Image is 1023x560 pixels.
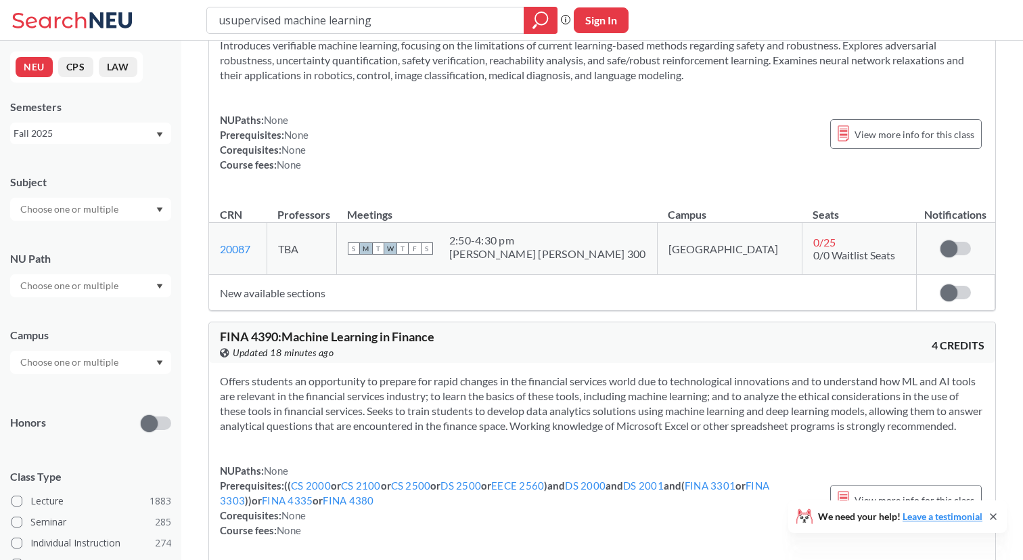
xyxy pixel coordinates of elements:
div: NU Path [10,251,171,266]
button: Sign In [574,7,629,33]
th: Notifications [916,194,995,223]
a: CS 2000 [291,479,331,492]
span: T [372,242,384,255]
a: FINA 4335 [262,494,313,507]
span: None [264,465,288,477]
div: NUPaths: Prerequisites: ( ( or or or or ) and and and ( or ) ) or or Corequisites: Course fees: [220,463,817,538]
div: Campus [10,328,171,343]
div: Subject [10,175,171,190]
div: Fall 2025 [14,126,155,141]
th: Meetings [336,194,657,223]
div: Dropdown arrow [10,198,171,221]
span: None [277,158,301,171]
a: 20087 [220,242,250,255]
div: [PERSON_NAME] [PERSON_NAME] 300 [449,247,646,261]
label: Seminar [12,513,171,531]
a: DS 2500 [440,479,481,492]
button: CPS [58,57,93,77]
div: NUPaths: Prerequisites: Corequisites: Course fees: [220,112,309,172]
span: We need your help! [818,512,982,521]
span: W [384,242,396,255]
input: Choose one or multiple [14,278,127,294]
span: 285 [155,515,171,530]
span: 1883 [150,494,171,509]
label: Lecture [12,492,171,510]
span: View more info for this class [855,126,974,143]
span: None [281,509,306,521]
button: NEU [16,57,53,77]
div: 2:50 - 4:30 pm [449,234,646,247]
span: 0 / 25 [813,236,836,249]
a: DS 2001 [623,479,664,492]
svg: magnifying glass [532,11,549,30]
svg: Dropdown arrow [156,360,163,366]
a: FINA 4380 [323,494,373,507]
span: S [421,242,433,255]
div: Fall 2025Dropdown arrow [10,123,171,144]
td: [GEOGRAPHIC_DATA] [657,223,802,275]
span: 0/0 Waitlist Seats [813,249,895,261]
span: 274 [155,536,171,551]
td: TBA [267,223,336,275]
span: M [360,242,372,255]
span: None [281,144,306,156]
span: View more info for this class [855,492,974,509]
svg: Dropdown arrow [156,284,163,289]
th: Campus [657,194,802,223]
svg: Dropdown arrow [156,207,163,213]
section: Offers students an opportunity to prepare for rapid changes in the financial services world due t... [220,374,984,433]
span: FINA 4390 : Machine Learning in Finance [220,329,434,344]
span: 4 CREDITS [932,338,984,353]
a: FINA 3301 [685,479,735,492]
th: Professors [267,194,336,223]
span: None [277,524,301,536]
input: Class, professor, course number, "phrase" [217,9,514,32]
section: Introduces verifiable machine learning, focusing on the limitations of current learning-based met... [220,38,984,83]
input: Choose one or multiple [14,354,127,370]
div: CRN [220,207,242,222]
a: Leave a testimonial [903,511,982,522]
svg: Dropdown arrow [156,132,163,137]
span: Class Type [10,469,171,484]
span: T [396,242,409,255]
div: Semesters [10,100,171,114]
span: None [284,129,309,141]
td: New available sections [209,275,916,311]
span: None [264,114,288,126]
button: LAW [99,57,137,77]
span: Updated 18 minutes ago [233,345,334,360]
a: DS 2000 [565,479,606,492]
span: F [409,242,421,255]
a: EECE 2560 [491,479,544,492]
div: Dropdown arrow [10,274,171,297]
div: Dropdown arrow [10,351,171,374]
label: Individual Instruction [12,534,171,552]
a: CS 2500 [391,479,431,492]
a: CS 2100 [341,479,381,492]
span: S [348,242,360,255]
input: Choose one or multiple [14,201,127,217]
div: magnifying glass [524,7,558,34]
th: Seats [802,194,916,223]
p: Honors [10,415,46,431]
